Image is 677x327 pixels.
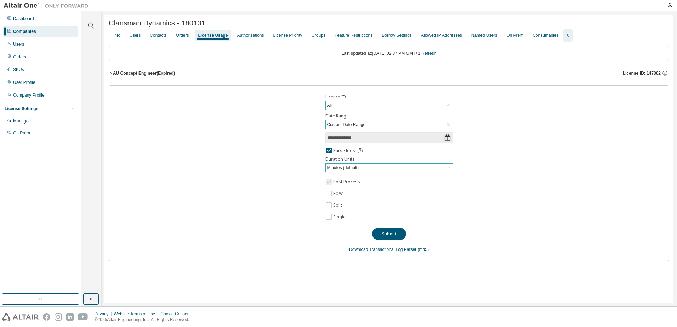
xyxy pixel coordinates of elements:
[418,247,429,252] a: (md5)
[506,33,523,38] div: On Prem
[326,164,360,172] div: Minutes (default)
[421,33,462,38] div: Allowed IP Addresses
[176,33,189,38] div: Orders
[349,247,416,252] a: Download Transactional Log Parser
[326,120,453,129] div: Custom Date Range
[5,106,38,111] div: License Settings
[237,33,264,38] div: Authorizations
[13,54,26,60] div: Orders
[114,311,160,317] div: Website Terms of Use
[109,46,669,61] div: Last updated at: [DATE] 02:37 PM GMT+1
[325,94,453,100] label: Licence ID
[382,33,412,38] div: Borrow Settings
[198,33,228,38] div: License Usage
[150,33,166,38] div: Contacts
[326,102,333,109] div: All
[326,121,367,128] div: Custom Date Range
[372,228,406,240] button: Submit
[421,51,436,56] a: Refresh
[533,33,558,38] div: Consumables
[325,113,453,119] label: Date Range
[4,2,92,9] img: Altair One
[95,311,114,317] div: Privacy
[109,19,205,27] span: Clansman Dynamics - 180131
[95,317,195,323] p: © 2025 Altair Engineering, Inc. All Rights Reserved.
[109,65,669,81] button: AU Concept Engineer(Expired)License ID: 147362
[623,70,661,76] span: License ID: 147362
[333,148,355,154] span: Parse logs
[273,33,302,38] div: License Priority
[113,33,120,38] div: Info
[333,178,362,186] label: Post Process
[13,41,24,47] div: Users
[312,33,325,38] div: Groups
[333,213,347,221] label: Single
[66,313,74,321] img: linkedin.svg
[326,101,453,110] div: All
[55,313,62,321] img: instagram.svg
[78,313,88,321] img: youtube.svg
[13,16,34,22] div: Dashboard
[335,33,372,38] div: Feature Restrictions
[13,29,36,34] div: Companies
[130,33,141,38] div: Users
[13,118,31,124] div: Managed
[13,67,24,73] div: SKUs
[333,189,344,198] label: EOW
[13,80,35,85] div: User Profile
[113,70,175,76] div: AU Concept Engineer (Expired)
[13,130,30,136] div: On Prem
[160,311,195,317] div: Cookie Consent
[333,201,343,210] label: Split
[326,163,453,172] div: Minutes (default)
[471,33,497,38] div: Named Users
[13,92,45,98] div: Company Profile
[325,156,453,162] label: Duration Units
[43,313,50,321] img: facebook.svg
[2,313,39,321] img: altair_logo.svg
